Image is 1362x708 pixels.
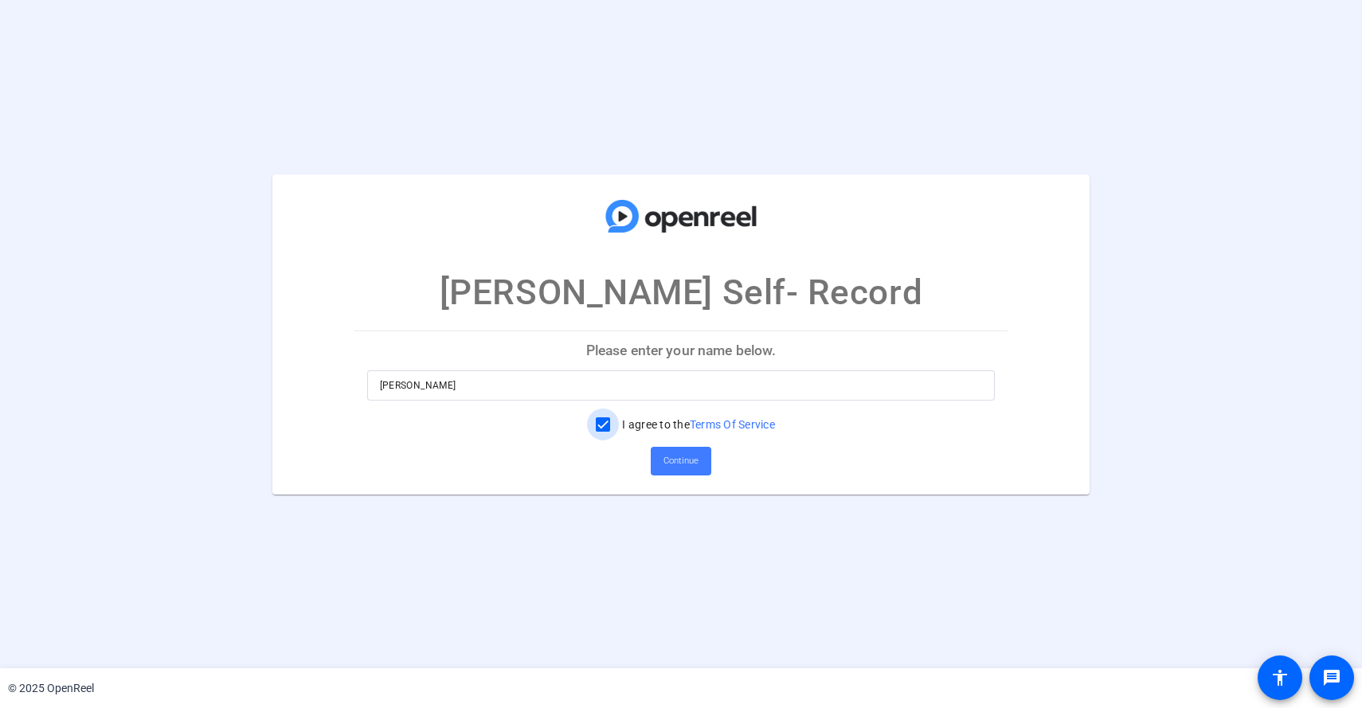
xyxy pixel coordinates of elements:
span: Continue [663,449,699,473]
p: [PERSON_NAME] Self- Record [440,266,922,319]
a: Terms Of Service [690,418,775,431]
img: company-logo [601,190,761,242]
label: I agree to the [619,417,775,432]
mat-icon: accessibility [1270,668,1290,687]
mat-icon: message [1322,668,1341,687]
p: Please enter your name below. [354,331,1008,370]
button: Continue [651,447,711,475]
div: © 2025 OpenReel [8,680,94,697]
input: Enter your name [380,376,983,395]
